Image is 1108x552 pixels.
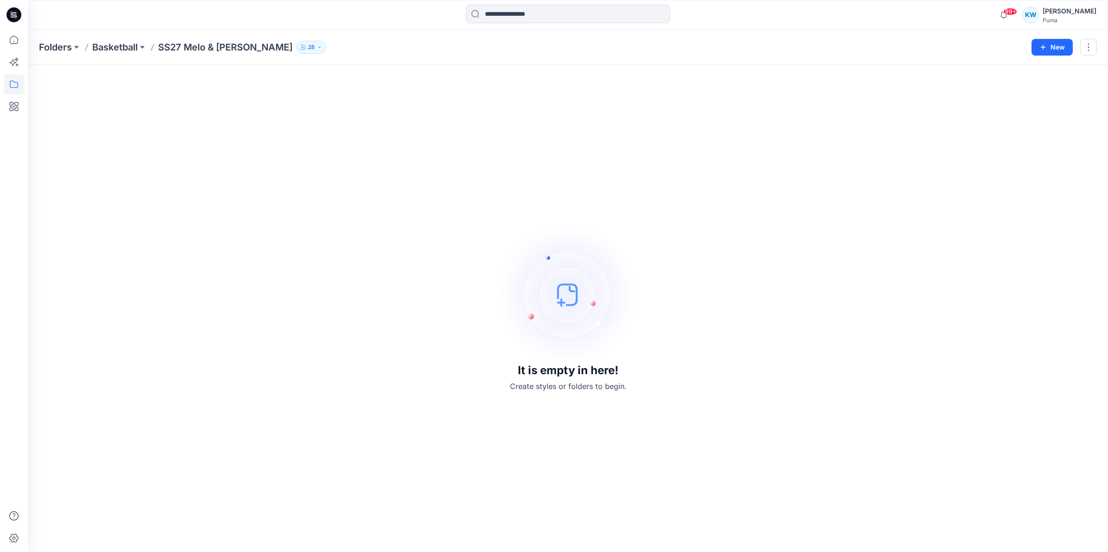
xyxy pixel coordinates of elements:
div: [PERSON_NAME] [1043,6,1096,17]
p: SS27 Melo & [PERSON_NAME] [158,41,293,54]
a: Basketball [92,41,138,54]
a: Folders [39,41,72,54]
div: KW [1022,6,1039,23]
h3: It is empty in here! [518,364,618,377]
img: empty-state-image.svg [498,225,637,364]
p: Create styles or folders to begin. [510,381,626,392]
span: 99+ [1003,8,1017,15]
button: 28 [296,41,326,54]
p: 28 [308,42,315,52]
div: Puma [1043,17,1096,24]
button: New [1032,39,1073,56]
